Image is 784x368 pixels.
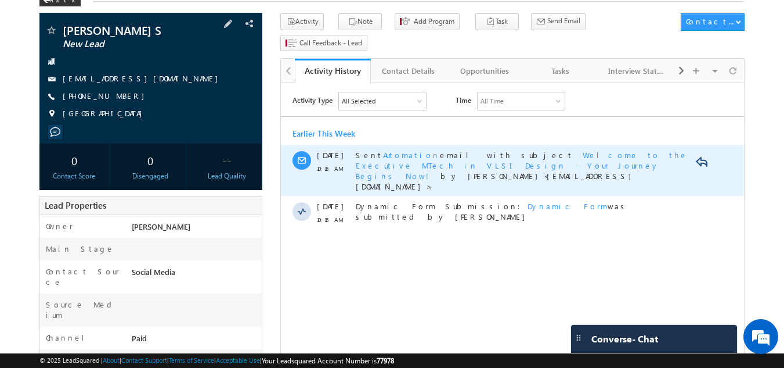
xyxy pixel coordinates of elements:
[591,334,658,344] span: Converse - Chat
[75,67,414,108] div: by [PERSON_NAME]<[EMAIL_ADDRESS][DOMAIN_NAME]>.
[45,199,106,211] span: Lead Properties
[61,13,95,23] div: All Selected
[280,13,324,30] button: Activity
[295,59,371,83] a: Activity History
[262,356,394,365] span: Your Leadsquared Account Number is
[158,285,211,301] em: Start Chat
[304,65,362,76] div: Activity History
[456,64,512,78] div: Opportunities
[338,13,382,30] button: Note
[190,6,218,34] div: Minimize live chat window
[129,266,262,283] div: Social Media
[169,356,214,364] a: Terms of Service
[39,355,394,366] span: © 2025 LeadSquared | | | | |
[194,149,259,171] div: --
[36,118,62,128] span: [DATE]
[523,59,599,83] a: Tasks
[129,333,262,349] div: Paid
[63,24,200,36] span: [PERSON_NAME] S
[371,59,447,83] a: Contact Details
[12,45,74,56] div: Earlier This Week
[377,356,394,365] span: 77978
[414,16,454,27] span: Add Program
[200,13,223,23] div: All Time
[36,131,71,142] span: 10:16 AM
[299,38,362,48] span: Call Feedback - Lead
[280,35,367,52] button: Call Feedback - Lead
[103,356,120,364] a: About
[46,266,121,287] label: Contact Source
[46,333,93,343] label: Channel
[42,171,107,181] div: Contact Score
[686,16,735,27] div: Contact Actions
[531,13,586,30] button: Send Email
[414,73,428,85] span: Reply
[395,13,460,30] button: Add Program
[36,67,62,77] span: [DATE]
[118,171,183,181] div: Disengaged
[681,13,745,31] button: Contact Actions
[132,221,190,231] span: [PERSON_NAME]
[63,38,200,50] span: New Lead
[532,64,588,78] div: Tasks
[63,91,150,102] span: [PHONE_NUMBER]
[12,9,52,26] span: Activity Type
[46,244,114,254] label: Main Stage
[63,108,148,120] span: [GEOGRAPHIC_DATA]
[118,149,183,171] div: 0
[599,59,675,83] a: Interview Status
[608,64,664,78] div: Interview Status
[574,333,583,342] img: carter-drag
[58,9,145,27] div: All Selected
[475,13,519,30] button: Task
[247,118,327,128] span: Dynamic Form
[447,59,523,83] a: Opportunities
[75,67,407,98] span: Welcome to the Executive MTech in VLSI Design - Your Journey Begins Now!
[60,61,195,76] div: Chat with us now
[194,171,259,181] div: Lead Quality
[75,118,414,139] span: Dynamic Form Submission: was submitted by [PERSON_NAME]
[46,221,73,231] label: Owner
[121,356,167,364] a: Contact Support
[36,80,71,91] span: 10:16 AM
[380,64,436,78] div: Contact Details
[102,67,159,77] span: Automation
[216,356,260,364] a: Acceptable Use
[20,61,49,76] img: d_60004797649_company_0_60004797649
[15,108,212,276] textarea: Type your message and hit 'Enter'
[63,73,224,83] a: [EMAIL_ADDRESS][DOMAIN_NAME]
[547,16,580,26] span: Send Email
[75,67,292,77] span: Sent email with subject
[175,9,190,26] span: Time
[42,149,107,171] div: 0
[46,299,121,320] label: Source Medium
